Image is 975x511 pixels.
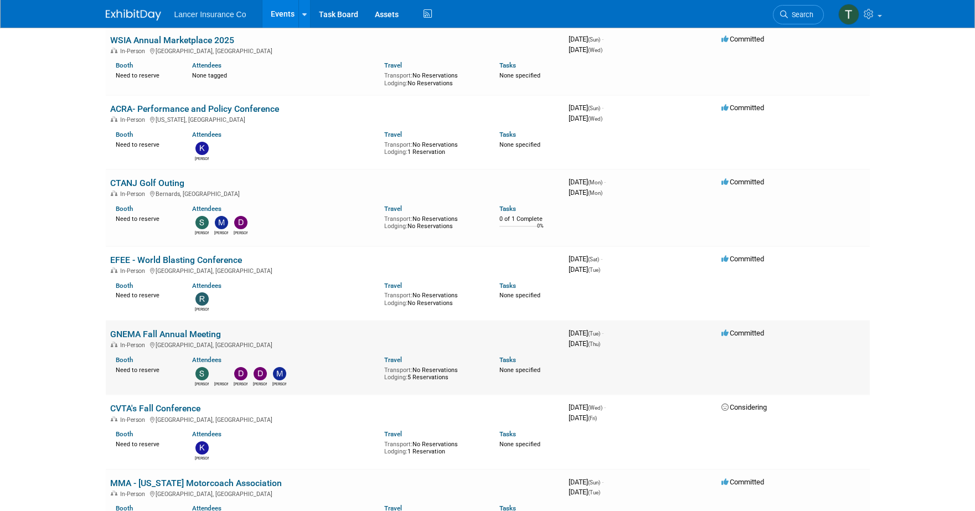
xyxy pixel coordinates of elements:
a: Tasks [499,356,516,364]
div: Need to reserve [116,364,176,374]
span: Transport: [384,72,412,79]
span: (Tue) [588,267,600,273]
span: [DATE] [569,188,602,197]
div: Steven O'Shea [195,380,209,387]
div: No Reservations No Reservations [384,213,483,230]
a: Travel [384,282,402,290]
div: [GEOGRAPHIC_DATA], [GEOGRAPHIC_DATA] [110,415,560,424]
a: Booth [116,131,133,138]
span: [DATE] [569,255,602,263]
span: [DATE] [569,178,606,186]
div: Dana Turilli [253,380,267,387]
span: - [604,403,606,411]
a: Booth [116,205,133,213]
img: ExhibitDay [106,9,161,20]
div: Need to reserve [116,213,176,223]
div: Danielle Smith [214,380,228,387]
span: Transport: [384,441,412,448]
a: CVTA's Fall Conference [110,403,200,414]
span: - [602,35,603,43]
span: [DATE] [569,339,600,348]
span: [DATE] [569,114,602,122]
span: (Mon) [588,179,602,185]
span: Lodging: [384,300,407,307]
img: Matt Mushorn [215,216,228,229]
span: Lodging: [384,448,407,455]
span: In-Person [120,190,148,198]
img: Michael Arcario [273,367,286,380]
a: EFEE - World Blasting Conference [110,255,242,265]
span: - [604,178,606,186]
span: In-Person [120,267,148,275]
a: CTANJ Golf Outing [110,178,184,188]
div: Need to reserve [116,70,176,80]
div: Steven O'Shea [195,229,209,236]
img: Ralph Burnham [195,292,209,306]
a: Tasks [499,205,516,213]
span: In-Person [120,416,148,424]
span: (Tue) [588,331,600,337]
a: Travel [384,131,402,138]
span: (Mon) [588,190,602,196]
span: Lodging: [384,374,407,381]
span: - [602,329,603,337]
img: Steven O'Shea [195,216,209,229]
img: In-Person Event [111,48,117,53]
a: Booth [116,430,133,438]
span: None specified [499,292,540,299]
img: In-Person Event [111,416,117,422]
span: (Sun) [588,37,600,43]
img: In-Person Event [111,116,117,122]
span: Committed [721,104,764,112]
span: In-Person [120,342,148,349]
span: Transport: [384,215,412,223]
a: Attendees [192,356,221,364]
span: [DATE] [569,104,603,112]
img: Danielle Smith [215,367,228,380]
span: [DATE] [569,265,600,273]
span: [DATE] [569,488,600,496]
div: Need to reserve [116,438,176,448]
img: Terrence Forrest [838,4,859,25]
a: Attendees [192,205,221,213]
img: Dennis Kelly [234,216,247,229]
span: (Wed) [588,47,602,53]
a: Travel [384,430,402,438]
div: Kevin Rose [195,455,209,461]
a: Travel [384,61,402,69]
span: Committed [721,178,764,186]
span: (Thu) [588,341,600,347]
span: In-Person [120,116,148,123]
span: [DATE] [569,403,606,411]
span: Lodging: [384,148,407,156]
span: Considering [721,403,767,411]
a: MMA - [US_STATE] Motorcoach Association [110,478,282,488]
img: Dana Turilli [254,367,267,380]
div: No Reservations 1 Reservation [384,438,483,456]
div: None tagged [192,70,376,80]
span: Committed [721,478,764,486]
span: None specified [499,441,540,448]
span: [DATE] [569,329,603,337]
span: Search [788,11,813,19]
a: Attendees [192,61,221,69]
span: (Sun) [588,479,600,486]
a: Attendees [192,430,221,438]
a: Booth [116,282,133,290]
img: Kevin Rose [195,441,209,455]
img: Dennis Kelly [234,367,247,380]
div: Dennis Kelly [234,380,247,387]
a: Attendees [192,282,221,290]
div: [GEOGRAPHIC_DATA], [GEOGRAPHIC_DATA] [110,266,560,275]
div: 0 of 1 Complete [499,215,560,223]
div: [GEOGRAPHIC_DATA], [GEOGRAPHIC_DATA] [110,340,560,349]
div: kathy egan [195,155,209,162]
a: Tasks [499,131,516,138]
span: None specified [499,141,540,148]
span: [DATE] [569,45,602,54]
span: (Sun) [588,105,600,111]
div: Bernards, [GEOGRAPHIC_DATA] [110,189,560,198]
span: (Sat) [588,256,599,262]
span: Transport: [384,141,412,148]
span: - [601,255,602,263]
